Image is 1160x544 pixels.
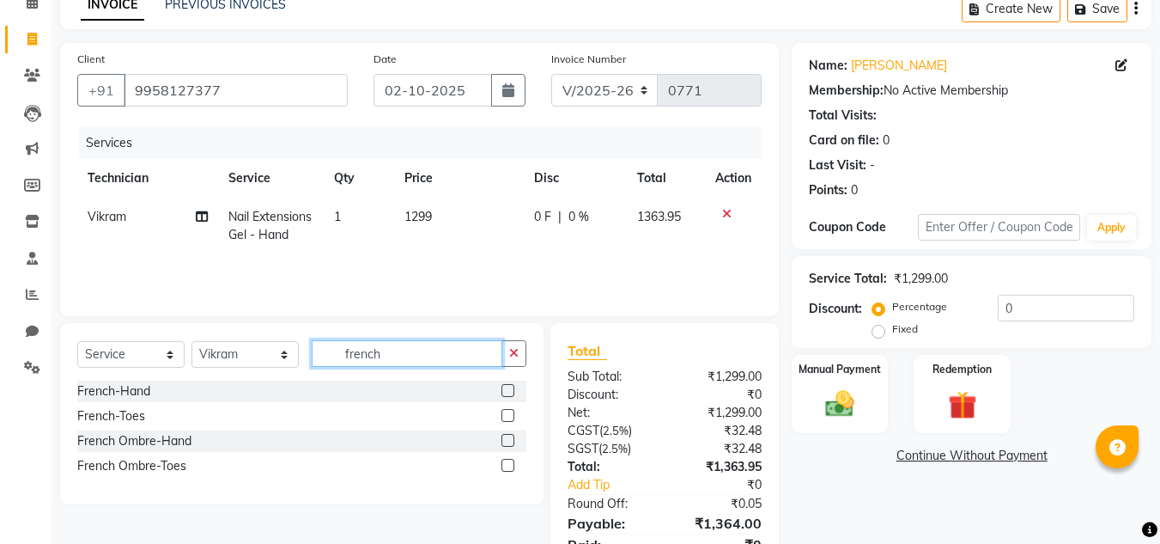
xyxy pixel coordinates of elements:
[88,209,126,224] span: Vikram
[809,181,847,199] div: Points:
[218,159,324,198] th: Service
[555,476,683,494] a: Add Tip
[77,407,145,425] div: French-Toes
[665,386,774,404] div: ₹0
[524,159,627,198] th: Disc
[683,476,775,494] div: ₹0
[568,441,598,456] span: SGST
[665,422,774,440] div: ₹32.48
[809,131,879,150] div: Card on file:
[795,447,1148,465] a: Continue Without Payment
[1087,215,1136,241] button: Apply
[892,321,918,337] label: Fixed
[809,57,847,75] div: Name:
[799,362,881,377] label: Manual Payment
[555,386,665,404] div: Discount:
[555,368,665,386] div: Sub Total:
[602,442,628,455] span: 2.5%
[851,181,858,199] div: 0
[627,159,705,198] th: Total
[665,458,774,476] div: ₹1,363.95
[558,208,562,226] span: |
[124,74,348,107] input: Search by Name/Mobile/Email/Code
[817,388,863,420] img: _cash.svg
[939,388,986,423] img: _gift.svg
[77,74,125,107] button: +91
[883,131,890,150] div: 0
[77,432,191,450] div: French Ombre-Hand
[312,340,502,367] input: Search or Scan
[809,82,884,100] div: Membership:
[809,270,887,288] div: Service Total:
[555,513,665,534] div: Payable:
[809,156,866,174] div: Last Visit:
[603,424,629,437] span: 2.5%
[228,209,312,242] span: Nail Extensions Gel - Hand
[809,107,877,125] div: Total Visits:
[665,440,774,458] div: ₹32.48
[665,495,774,513] div: ₹0.05
[568,208,589,226] span: 0 %
[665,513,774,534] div: ₹1,364.00
[555,440,665,458] div: ( )
[555,422,665,440] div: ( )
[374,52,397,67] label: Date
[809,82,1134,100] div: No Active Membership
[665,368,774,386] div: ₹1,299.00
[77,159,218,198] th: Technician
[809,300,862,318] div: Discount:
[334,209,341,224] span: 1
[894,270,948,288] div: ₹1,299.00
[555,495,665,513] div: Round Off:
[665,404,774,422] div: ₹1,299.00
[918,214,1080,241] input: Enter Offer / Coupon Code
[892,299,947,315] label: Percentage
[77,52,105,67] label: Client
[551,52,626,67] label: Invoice Number
[77,457,186,475] div: French Ombre-Toes
[324,159,394,198] th: Qty
[555,404,665,422] div: Net:
[809,218,917,236] div: Coupon Code
[870,156,875,174] div: -
[637,209,681,224] span: 1363.95
[77,382,150,400] div: French-Hand
[568,423,599,438] span: CGST
[705,159,762,198] th: Action
[932,362,992,377] label: Redemption
[79,127,774,159] div: Services
[534,208,551,226] span: 0 F
[851,57,947,75] a: [PERSON_NAME]
[394,159,524,198] th: Price
[555,458,665,476] div: Total:
[404,209,432,224] span: 1299
[568,342,607,360] span: Total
